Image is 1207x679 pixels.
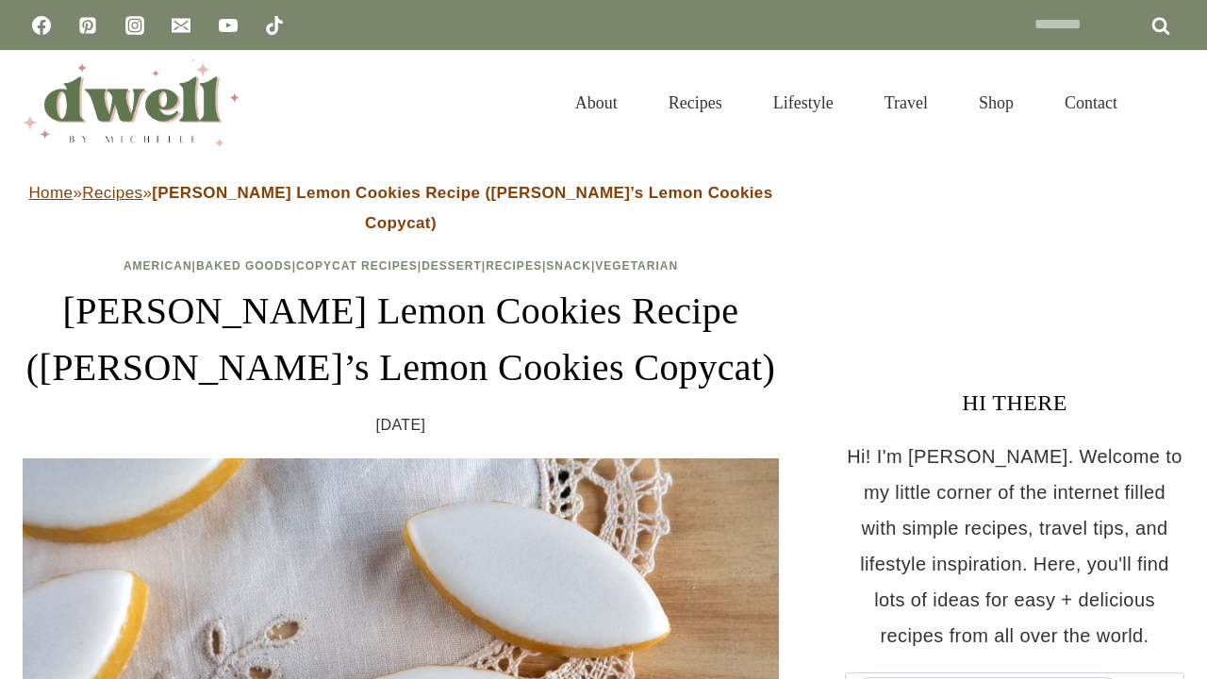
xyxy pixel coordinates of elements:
[162,7,200,44] a: Email
[595,259,678,273] a: Vegetarian
[1039,70,1143,136] a: Contact
[1152,87,1184,119] button: View Search Form
[28,184,772,232] span: » »
[859,70,953,136] a: Travel
[296,259,418,273] a: Copycat Recipes
[23,7,60,44] a: Facebook
[124,259,678,273] span: | | | | | |
[82,184,142,202] a: Recipes
[422,259,482,273] a: Dessert
[845,386,1184,420] h3: HI THERE
[209,7,247,44] a: YouTube
[486,259,542,273] a: Recipes
[196,259,292,273] a: Baked Goods
[152,184,772,232] strong: [PERSON_NAME] Lemon Cookies Recipe ([PERSON_NAME]’s Lemon Cookies Copycat)
[845,439,1184,654] p: Hi! I'm [PERSON_NAME]. Welcome to my little corner of the internet filled with simple recipes, tr...
[28,184,73,202] a: Home
[69,7,107,44] a: Pinterest
[256,7,293,44] a: TikTok
[550,70,643,136] a: About
[376,411,426,439] time: [DATE]
[116,7,154,44] a: Instagram
[643,70,748,136] a: Recipes
[546,259,591,273] a: Snack
[748,70,859,136] a: Lifestyle
[550,70,1143,136] nav: Primary Navigation
[23,283,779,396] h1: [PERSON_NAME] Lemon Cookies Recipe ([PERSON_NAME]’s Lemon Cookies Copycat)
[953,70,1039,136] a: Shop
[124,259,192,273] a: American
[23,59,240,146] img: DWELL by michelle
